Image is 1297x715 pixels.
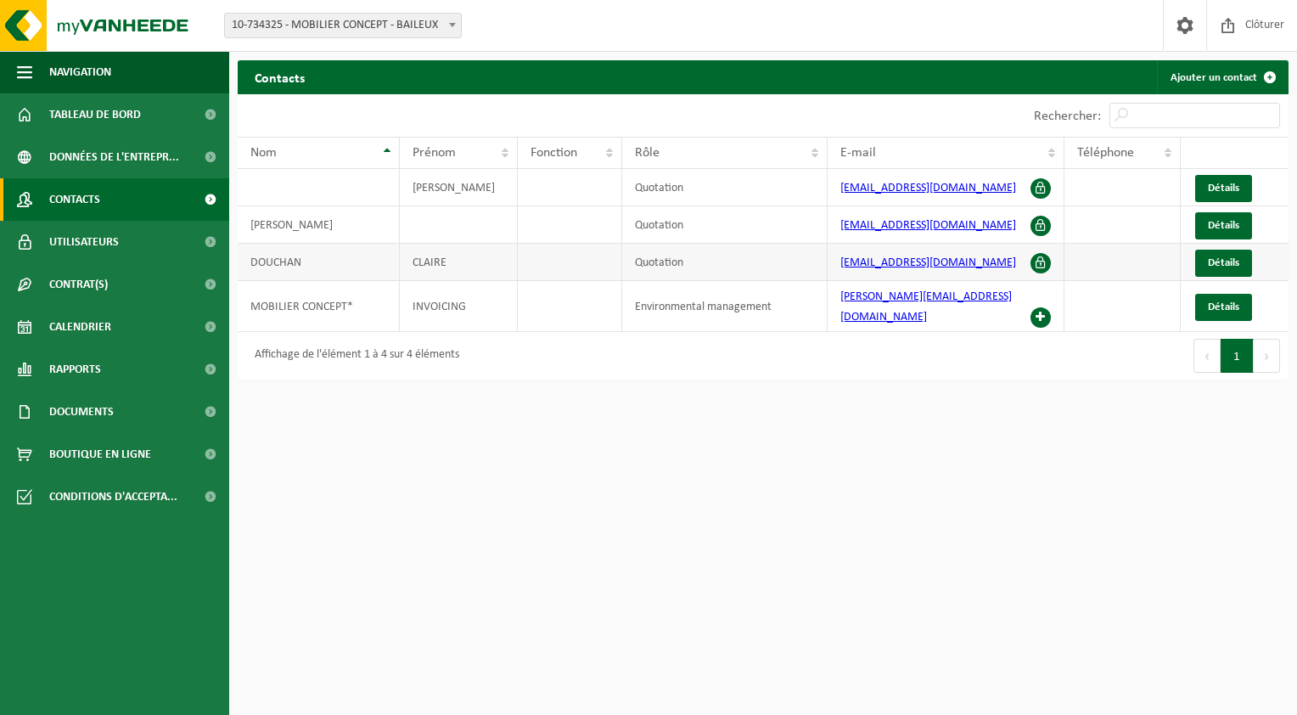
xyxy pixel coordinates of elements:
[1208,183,1239,194] span: Détails
[622,206,828,244] td: Quotation
[49,263,108,306] span: Contrat(s)
[1034,110,1101,123] label: Rechercher:
[49,476,177,518] span: Conditions d'accepta...
[49,433,151,476] span: Boutique en ligne
[622,281,828,332] td: Environmental management
[49,93,141,136] span: Tableau de bord
[400,281,519,332] td: INVOICING
[635,146,660,160] span: Rôle
[622,244,828,281] td: Quotation
[1077,146,1134,160] span: Téléphone
[1208,301,1239,312] span: Détails
[400,169,519,206] td: [PERSON_NAME]
[531,146,577,160] span: Fonction
[840,290,1012,324] a: [PERSON_NAME][EMAIL_ADDRESS][DOMAIN_NAME]
[1193,339,1221,373] button: Previous
[622,169,828,206] td: Quotation
[250,146,277,160] span: Nom
[1221,339,1254,373] button: 1
[1195,250,1252,277] a: Détails
[1195,212,1252,239] a: Détails
[225,14,461,37] span: 10-734325 - MOBILIER CONCEPT - BAILEUX
[49,51,111,93] span: Navigation
[840,219,1016,232] a: [EMAIL_ADDRESS][DOMAIN_NAME]
[238,60,322,93] h2: Contacts
[238,206,400,244] td: [PERSON_NAME]
[1195,175,1252,202] a: Détails
[49,306,111,348] span: Calendrier
[413,146,456,160] span: Prénom
[1254,339,1280,373] button: Next
[1208,220,1239,231] span: Détails
[224,13,462,38] span: 10-734325 - MOBILIER CONCEPT - BAILEUX
[238,281,400,332] td: MOBILIER CONCEPT*
[1208,257,1239,268] span: Détails
[1195,294,1252,321] a: Détails
[840,182,1016,194] a: [EMAIL_ADDRESS][DOMAIN_NAME]
[840,256,1016,269] a: [EMAIL_ADDRESS][DOMAIN_NAME]
[246,341,459,371] div: Affichage de l'élément 1 à 4 sur 4 éléments
[238,244,400,281] td: DOUCHAN
[49,136,179,178] span: Données de l'entrepr...
[49,178,100,221] span: Contacts
[840,146,876,160] span: E-mail
[1157,60,1287,94] a: Ajouter un contact
[49,391,114,433] span: Documents
[49,221,119,263] span: Utilisateurs
[400,244,519,281] td: CLAIRE
[49,348,101,391] span: Rapports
